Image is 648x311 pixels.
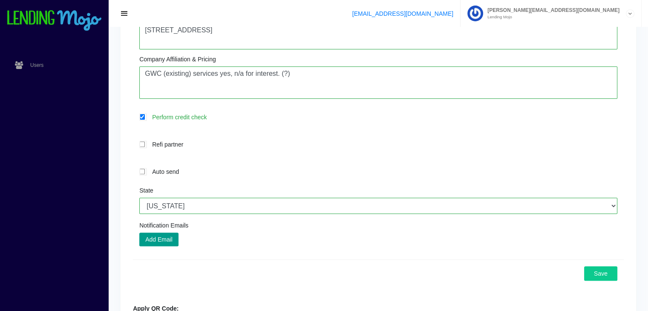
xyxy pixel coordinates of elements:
[30,63,43,68] span: Users
[139,23,617,49] textarea: [STREET_ADDRESS]
[584,266,617,281] button: Save
[483,15,619,19] small: Lending Mojo
[139,233,179,246] button: Add Email
[139,187,153,193] label: State
[139,66,617,99] textarea: GWC (existing) services yes, n/a for interest. (?)
[148,112,617,122] label: Perform credit check
[139,56,216,62] label: Company Affiliation & Pricing
[148,167,617,176] label: Auto send
[483,8,619,13] span: [PERSON_NAME][EMAIL_ADDRESS][DOMAIN_NAME]
[6,10,102,32] img: logo-small.png
[139,222,188,228] label: Notification Emails
[467,6,483,21] img: Profile image
[352,10,453,17] a: [EMAIL_ADDRESS][DOMAIN_NAME]
[148,139,617,149] label: Refi partner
